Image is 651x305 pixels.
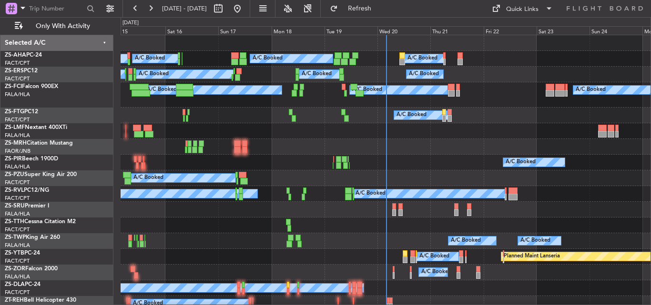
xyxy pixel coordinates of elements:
a: ZS-TTHCessna Citation M2 [5,219,76,225]
a: ZS-ERSPC12 [5,68,38,74]
div: A/C Booked [352,83,382,97]
span: ZS-AHA [5,52,26,58]
span: Only With Activity [25,23,101,30]
div: A/C Booked [506,155,536,169]
a: FALA/HLA [5,210,30,217]
a: ZS-ZORFalcon 2000 [5,266,58,272]
div: Wed 20 [377,26,430,35]
span: ZT-REH [5,297,24,303]
div: Tue 19 [325,26,377,35]
a: ZT-REHBell Helicopter 430 [5,297,76,303]
a: FAOR/JNB [5,148,31,155]
span: ZS-LMF [5,125,25,130]
div: Sun 24 [590,26,642,35]
div: A/C Booked [419,249,449,264]
span: ZS-MRH [5,140,27,146]
div: Sun 17 [218,26,271,35]
span: [DATE] - [DATE] [162,4,207,13]
input: Trip Number [29,1,84,16]
a: FACT/CPT [5,179,30,186]
a: ZS-FTGPC12 [5,109,38,115]
div: Sat 23 [537,26,590,35]
span: ZS-ZOR [5,266,25,272]
div: Fri 22 [484,26,537,35]
div: A/C Booked [576,83,606,97]
a: ZS-YTBPC-24 [5,250,40,256]
a: ZS-PIRBeech 1900D [5,156,58,162]
span: ZS-PIR [5,156,22,162]
div: [DATE] [122,19,139,27]
span: ZS-TTH [5,219,24,225]
div: A/C Booked [356,187,386,201]
span: ZS-DLA [5,282,25,287]
a: FALA/HLA [5,132,30,139]
div: A/C Booked [409,67,439,81]
div: A/C Booked [421,265,451,279]
span: ZS-YTB [5,250,24,256]
button: Refresh [325,1,383,16]
div: Fri 15 [112,26,165,35]
a: ZS-AHAPC-24 [5,52,42,58]
span: ZS-SRU [5,203,25,209]
span: Refresh [340,5,380,12]
a: FALA/HLA [5,242,30,249]
a: FALA/HLA [5,163,30,170]
a: ZS-TWPKing Air 260 [5,235,60,240]
a: ZS-DLAPC-24 [5,282,41,287]
button: Quick Links [487,1,558,16]
a: ZS-FCIFalcon 900EX [5,84,58,89]
span: ZS-FTG [5,109,24,115]
div: A/C Booked [135,51,165,66]
div: A/C Booked [520,234,550,248]
a: FACT/CPT [5,226,30,233]
div: Mon 18 [272,26,325,35]
div: A/C Booked [139,67,169,81]
div: A/C Booked [253,51,283,66]
div: A/C Booked [302,67,332,81]
a: ZS-PZUSuper King Air 200 [5,172,77,177]
a: FACT/CPT [5,195,30,202]
a: ZS-SRUPremier I [5,203,49,209]
a: FACT/CPT [5,116,30,123]
div: Planned Maint Lanseria [504,249,560,264]
span: ZS-PZU [5,172,24,177]
span: ZS-TWP [5,235,26,240]
a: FACT/CPT [5,75,30,82]
a: FALA/HLA [5,91,30,98]
span: ZS-ERS [5,68,24,74]
a: ZS-LMFNextant 400XTi [5,125,67,130]
a: FACT/CPT [5,289,30,296]
span: ZS-FCI [5,84,22,89]
a: ZS-MRHCitation Mustang [5,140,73,146]
button: Only With Activity [10,19,103,34]
a: FALA/HLA [5,273,30,280]
div: Sat 16 [165,26,218,35]
div: A/C Booked [397,108,427,122]
div: A/C Booked [407,51,437,66]
div: A/C Booked [147,83,177,97]
div: Quick Links [506,5,539,14]
a: ZS-RVLPC12/NG [5,187,49,193]
a: FACT/CPT [5,59,30,67]
div: A/C Booked [133,171,163,185]
span: ZS-RVL [5,187,24,193]
div: Thu 21 [430,26,483,35]
a: FACT/CPT [5,257,30,265]
div: A/C Booked [451,234,481,248]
